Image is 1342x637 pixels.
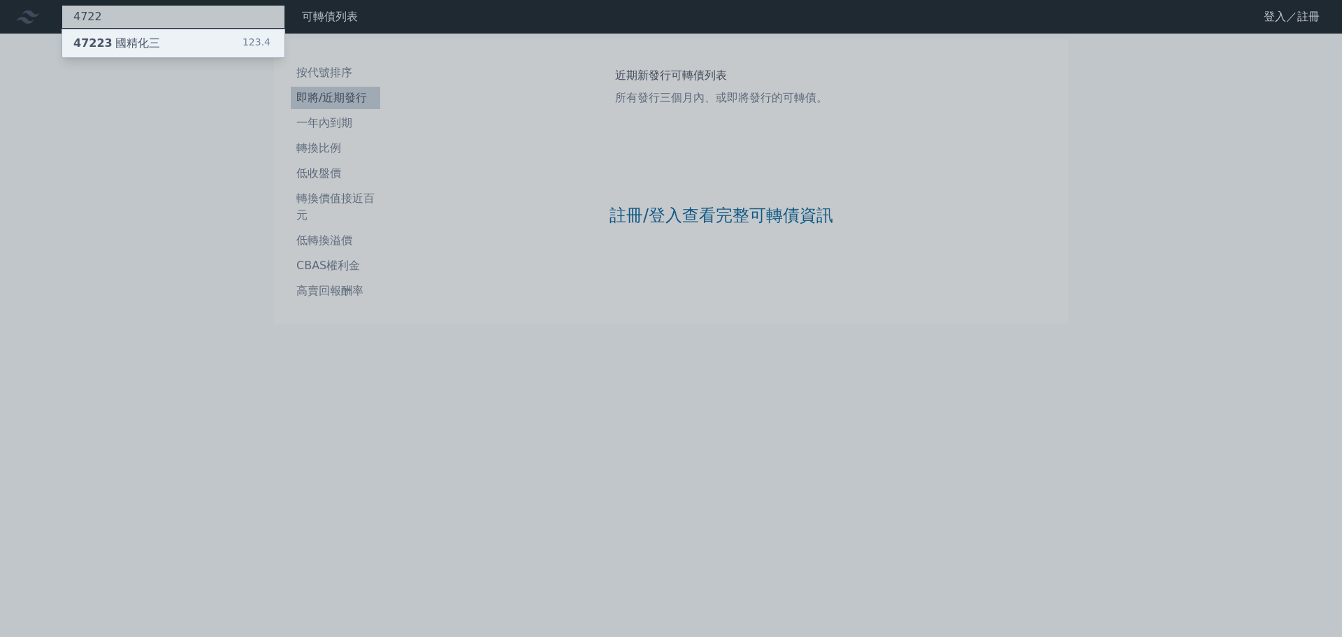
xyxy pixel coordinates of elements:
a: 47223國精化三 123.4 [62,29,284,57]
div: 國精化三 [73,35,160,52]
span: 47223 [73,36,113,50]
div: 123.4 [243,35,273,52]
div: 聊天小工具 [1272,570,1342,637]
iframe: Chat Widget [1272,570,1342,637]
